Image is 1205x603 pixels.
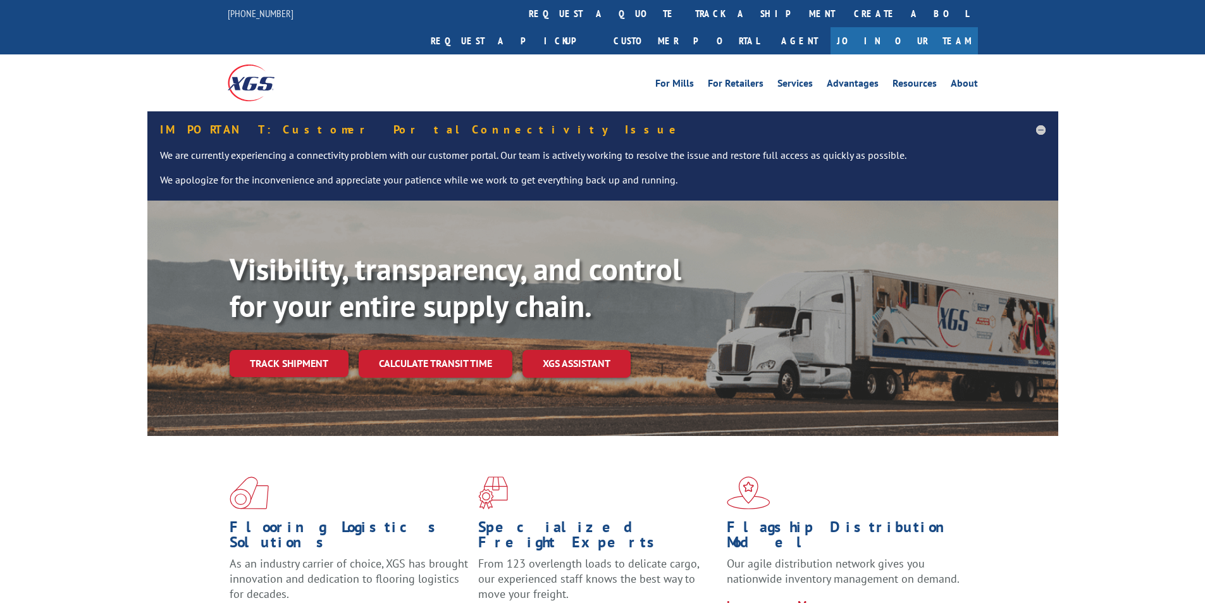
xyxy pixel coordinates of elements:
[160,173,1046,188] p: We apologize for the inconvenience and appreciate your patience while we work to get everything b...
[230,476,269,509] img: xgs-icon-total-supply-chain-intelligence-red
[230,556,468,601] span: As an industry carrier of choice, XGS has brought innovation and dedication to flooring logistics...
[478,519,717,556] h1: Specialized Freight Experts
[893,78,937,92] a: Resources
[478,476,508,509] img: xgs-icon-focused-on-flooring-red
[708,78,763,92] a: For Retailers
[604,27,769,54] a: Customer Portal
[228,7,294,20] a: [PHONE_NUMBER]
[777,78,813,92] a: Services
[951,78,978,92] a: About
[827,78,879,92] a: Advantages
[655,78,694,92] a: For Mills
[230,519,469,556] h1: Flooring Logistics Solutions
[727,476,770,509] img: xgs-icon-flagship-distribution-model-red
[359,350,512,377] a: Calculate transit time
[522,350,631,377] a: XGS ASSISTANT
[230,249,681,325] b: Visibility, transparency, and control for your entire supply chain.
[421,27,604,54] a: Request a pickup
[727,519,966,556] h1: Flagship Distribution Model
[160,124,1046,135] h5: IMPORTANT: Customer Portal Connectivity Issue
[769,27,831,54] a: Agent
[727,556,960,586] span: Our agile distribution network gives you nationwide inventory management on demand.
[230,350,349,376] a: Track shipment
[831,27,978,54] a: Join Our Team
[160,148,1046,173] p: We are currently experiencing a connectivity problem with our customer portal. Our team is active...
